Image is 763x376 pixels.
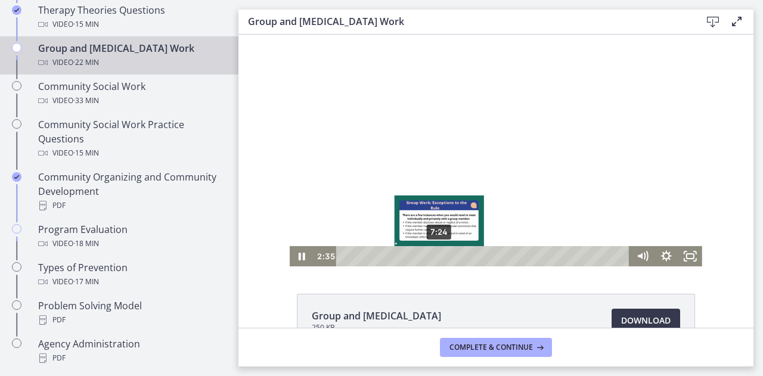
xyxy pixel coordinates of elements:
[12,172,21,182] i: Completed
[73,55,99,70] span: · 22 min
[38,79,224,108] div: Community Social Work
[38,146,224,160] div: Video
[38,299,224,327] div: Problem Solving Model
[73,146,99,160] span: · 15 min
[12,5,21,15] i: Completed
[73,275,99,289] span: · 17 min
[38,17,224,32] div: Video
[392,212,416,232] button: Mute
[38,313,224,327] div: PDF
[73,17,99,32] span: · 15 min
[38,55,224,70] div: Video
[440,338,552,357] button: Complete & continue
[38,222,224,251] div: Program Evaluation
[248,14,682,29] h3: Group and [MEDICAL_DATA] Work
[612,309,680,333] a: Download
[440,212,464,232] button: Fullscreen
[238,35,753,266] iframe: Video Lesson
[38,337,224,365] div: Agency Administration
[38,3,224,32] div: Therapy Theories Questions
[38,117,224,160] div: Community Social Work Practice Questions
[38,170,224,213] div: Community Organizing and Community Development
[38,275,224,289] div: Video
[73,237,99,251] span: · 18 min
[312,323,441,333] span: 250 KB
[38,351,224,365] div: PDF
[312,309,441,323] span: Group and [MEDICAL_DATA]
[416,212,440,232] button: Show settings menu
[38,94,224,108] div: Video
[38,41,224,70] div: Group and [MEDICAL_DATA] Work
[73,94,99,108] span: · 33 min
[38,260,224,289] div: Types of Prevention
[449,343,533,352] span: Complete & continue
[38,237,224,251] div: Video
[621,313,671,328] span: Download
[38,198,224,213] div: PDF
